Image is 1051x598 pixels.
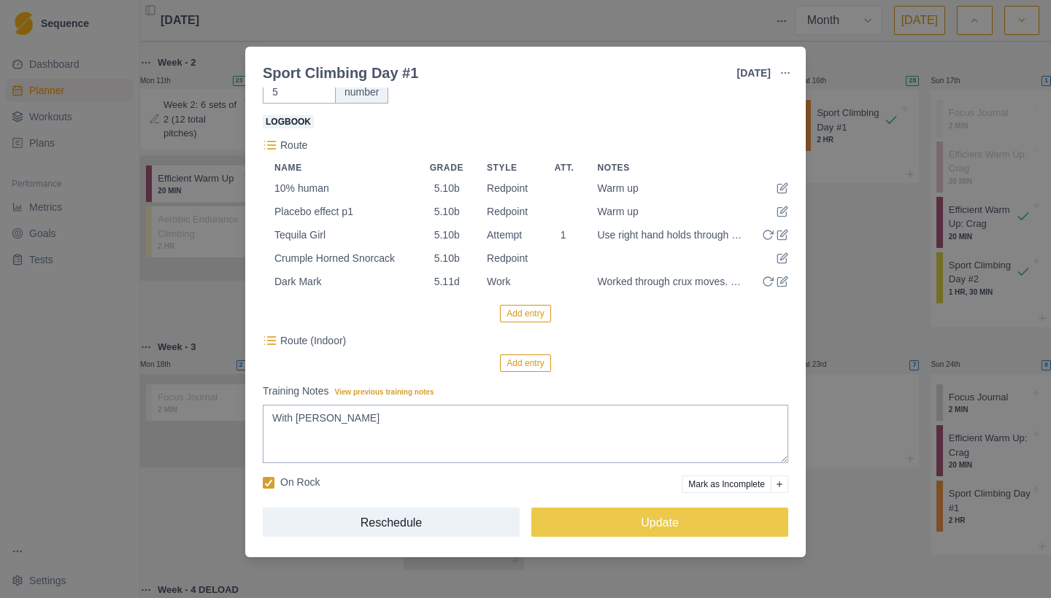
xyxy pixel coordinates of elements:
[500,354,550,372] button: Add entry
[263,270,418,293] td: Dark Mark
[418,200,475,223] td: 5.10b
[487,276,531,287] div: Work
[274,206,404,217] div: Placebo effect p1
[263,508,520,537] button: Reschedule
[418,176,475,200] td: 5.10b
[475,270,543,293] td: Work
[263,223,418,246] td: Tequila Girl
[585,200,759,223] td: Warm up
[263,384,779,399] label: Training Notes
[597,182,744,194] div: Warm up
[280,138,307,153] p: Route
[771,475,788,493] button: Add reason
[335,388,434,396] span: View previous training notes
[475,223,543,246] td: Attempt
[418,246,475,270] td: 5.10b
[585,270,759,293] td: Worked through crux moves. Surprised myself with how many hard moves I could complete in a row. B...
[274,229,404,241] div: Tequila Girl
[475,246,543,270] td: Redpoint
[430,206,463,217] div: 5.10b
[487,229,531,241] div: Attempt
[487,252,531,264] div: Redpoint
[430,276,463,287] div: 5.11d
[335,80,388,104] div: number
[585,223,759,246] td: Use right hand holds through crux, don’t get sucked into left hand options
[263,159,418,176] th: Name
[487,182,531,194] div: Redpoint
[263,176,418,200] td: 10% human
[263,405,788,463] textarea: With [PERSON_NAME]
[585,176,759,200] td: Warm up
[430,229,463,241] div: 5.10b
[418,223,475,246] td: 5.10b
[543,223,586,246] td: 1
[274,182,404,194] div: 10% human
[737,66,771,81] p: [DATE]
[430,252,463,264] div: 5.10b
[263,246,418,270] td: Crumple Horned Snorcack
[418,270,475,293] td: 5.11d
[263,115,314,128] span: Logbook
[487,206,531,217] div: Redpoint
[597,229,744,241] div: Use right hand holds through crux, don’t get sucked into left hand options
[555,162,574,174] div: Att.
[475,159,543,176] th: Style
[475,200,543,223] td: Redpoint
[274,252,404,264] div: Crumple Horned Snorcack
[430,182,463,194] div: 5.10b
[280,475,320,490] p: On Rock
[555,229,574,241] div: 1
[531,508,788,537] button: Update
[475,176,543,200] td: Redpoint
[597,276,744,287] div: Worked through crux moves. Surprised myself with how many hard moves I could complete in a row. B...
[263,200,418,223] td: Placebo effect p1
[500,305,550,322] button: Add entry
[274,276,404,287] div: Dark Mark
[585,159,759,176] th: Notes
[597,206,744,217] div: Warm up
[280,333,346,349] p: Route (Indoor)
[682,475,771,493] button: Mark as Incomplete
[263,62,418,84] div: Sport Climbing Day #1
[430,162,463,174] div: Grade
